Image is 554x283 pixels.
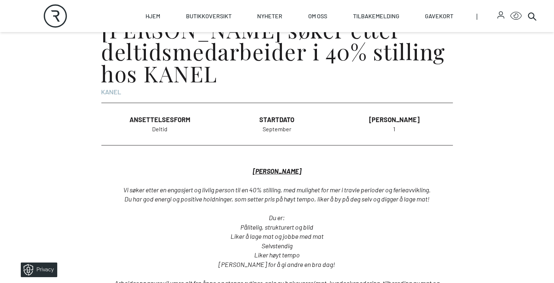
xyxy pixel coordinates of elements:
[341,125,447,133] dd: 1
[101,18,453,84] h1: [PERSON_NAME] søker etter deltidsmedarbeider i 40% stilling KANEL
[253,167,301,175] u: [PERSON_NAME]
[269,214,285,222] em: Du er:
[510,10,522,22] button: Open Accessibility Menu
[7,260,67,279] iframe: Manage Preferences
[107,115,213,125] dt: Ansettelsesform
[101,88,121,96] a: KANEL
[261,242,293,250] em: Selvstendig
[224,115,330,125] dt: Startdato
[107,125,213,133] dd: Deltid
[124,195,430,203] em: Du har god energi og positive holdninger, som setter pris på høyt tempo, liker å by på deg selv o...
[254,251,300,259] em: Liker høyt tempo
[224,125,330,133] dd: September
[230,232,324,240] em: Liker å lage mat og jobbe med mat
[241,223,314,231] em: Pålitelig, strukturert og blid
[101,59,138,88] span: hos
[219,260,336,268] em: [PERSON_NAME] for å gi andre en bra dag!
[123,186,431,194] em: Vi søker etter en engasjert og livlig person til en 40% stilling, med mulighet for mer i travle p...
[341,115,447,125] dt: [PERSON_NAME]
